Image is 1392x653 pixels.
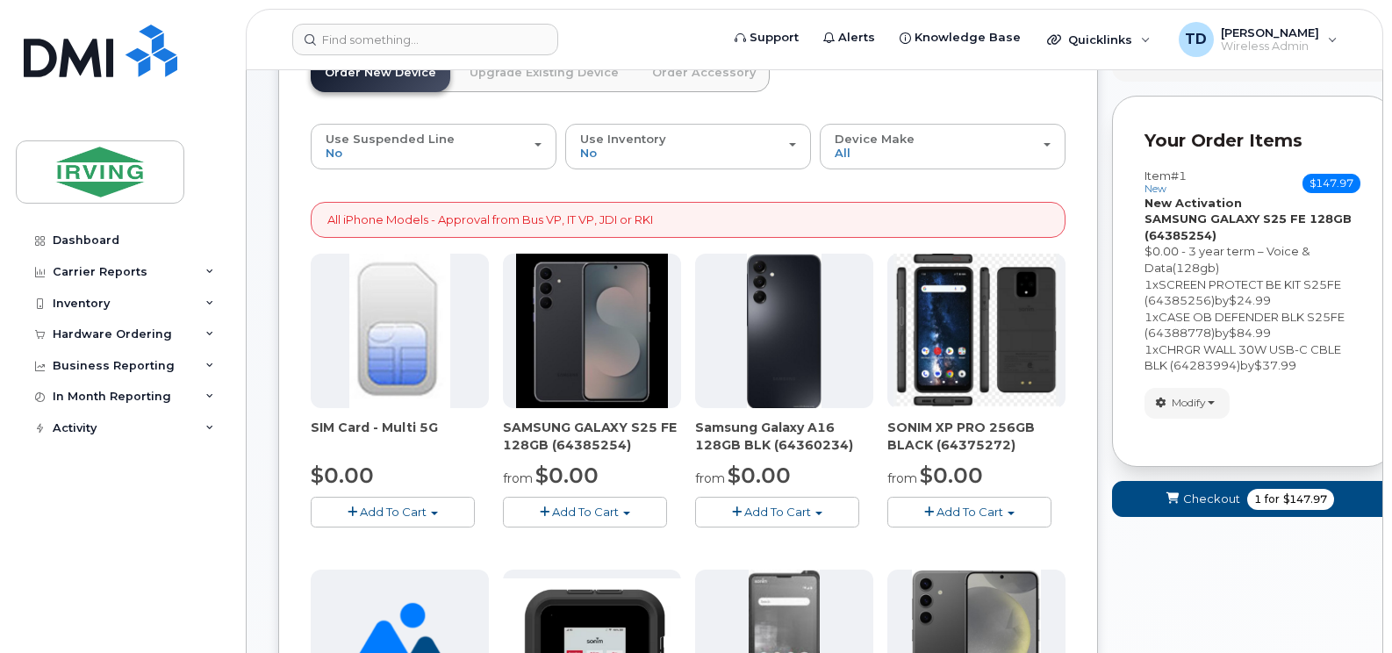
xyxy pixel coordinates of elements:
span: $24.99 [1229,293,1271,307]
a: Order Accessory [638,54,770,92]
span: Quicklinks [1068,32,1132,47]
strong: SAMSUNG GALAXY S25 FE 128GB (64385254) [1144,212,1352,242]
h3: Item [1144,169,1187,195]
button: Add To Cart [887,497,1051,527]
span: Use Inventory [580,132,666,146]
span: Knowledge Base [915,29,1021,47]
button: Add To Cart [311,497,475,527]
span: All [835,146,850,160]
span: No [580,146,597,160]
span: $0.00 [535,463,599,488]
span: Wireless Admin [1221,39,1319,54]
p: All iPhone Models - Approval from Bus VP, IT VP, JDI or RKI [327,212,653,228]
img: image-20250915-182548.jpg [516,254,668,408]
div: x by [1144,309,1360,341]
strong: New Activation [1144,196,1242,210]
span: 1 [1254,492,1261,507]
button: Add To Cart [503,497,667,527]
span: 1 [1144,342,1152,356]
div: Tricia Downard [1166,22,1350,57]
small: from [887,470,917,486]
div: x by [1144,276,1360,309]
span: Device Make [835,132,915,146]
p: Your Order Items [1144,128,1360,154]
div: SIM Card - Multi 5G [311,419,489,454]
a: Support [722,20,811,55]
span: #1 [1171,169,1187,183]
span: $0.00 [311,463,374,488]
button: Use Suspended Line No [311,124,556,169]
input: Find something... [292,24,558,55]
small: from [695,470,725,486]
span: CASE OB DEFENDER BLK S25FE (64388778) [1144,310,1345,341]
span: TD [1185,29,1207,50]
span: $0.00 [920,463,983,488]
a: Order New Device [311,54,450,92]
span: $147.97 [1283,492,1327,507]
img: 00D627D4-43E9-49B7-A367-2C99342E128C.jpg [349,254,449,408]
span: $147.97 [1302,174,1360,193]
span: 1 [1144,277,1152,291]
button: Modify [1144,388,1230,419]
span: $37.99 [1254,358,1296,372]
span: $84.99 [1229,326,1271,340]
span: No [326,146,342,160]
button: Add To Cart [695,497,859,527]
small: new [1144,183,1166,195]
span: Support [750,29,799,47]
span: 1 [1144,310,1152,324]
a: Upgrade Existing Device [456,54,633,92]
span: Checkout [1183,491,1240,507]
span: Use Suspended Line [326,132,455,146]
span: for [1261,492,1283,507]
span: Add To Cart [936,505,1003,519]
span: SCREEN PROTECT BE KIT S25FE (64385256) [1144,277,1341,308]
span: [PERSON_NAME] [1221,25,1319,39]
img: SONIM_XP_PRO_-_JDIRVING.png [893,254,1058,408]
span: Modify [1172,395,1206,411]
a: Alerts [811,20,887,55]
span: Alerts [838,29,875,47]
div: $0.00 - 3 year term – Voice & Data(128gb) [1144,243,1360,276]
span: Add To Cart [360,505,427,519]
div: Quicklinks [1035,22,1163,57]
button: Device Make All [820,124,1066,169]
img: A16_-_JDI.png [747,254,822,408]
div: x by [1144,341,1360,374]
div: SONIM XP PRO 256GB BLACK (64375272) [887,419,1066,454]
button: Use Inventory No [565,124,811,169]
div: Samsung Galaxy A16 128GB BLK (64360234) [695,419,873,454]
div: SAMSUNG GALAXY S25 FE 128GB (64385254) [503,419,681,454]
span: CHRGR WALL 30W USB-C CBLE BLK (64283994) [1144,342,1341,373]
small: from [503,470,533,486]
span: Add To Cart [552,505,619,519]
span: $0.00 [728,463,791,488]
span: Add To Cart [744,505,811,519]
a: Knowledge Base [887,20,1033,55]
